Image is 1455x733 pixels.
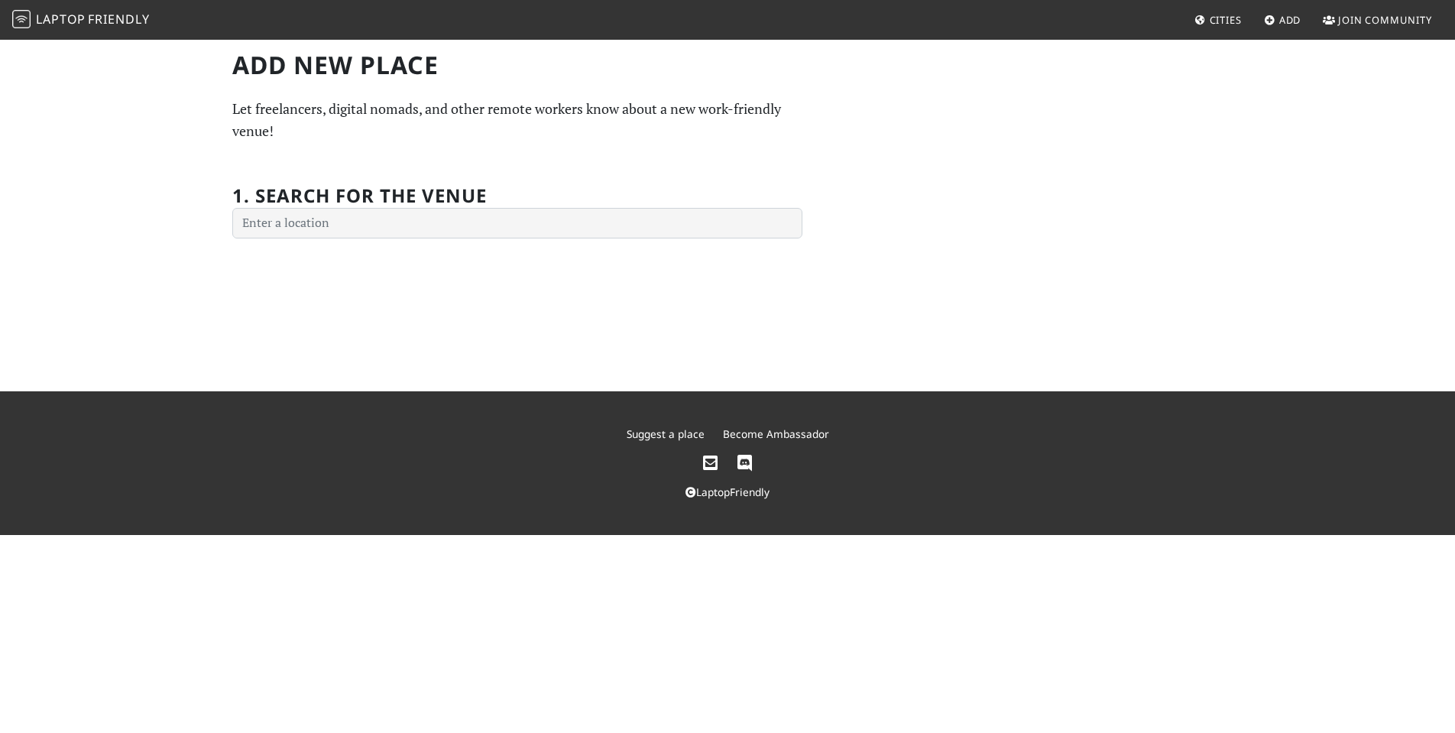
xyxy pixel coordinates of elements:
[232,185,487,207] h2: 1. Search for the venue
[36,11,86,28] span: Laptop
[1338,13,1432,27] span: Join Community
[685,485,770,499] a: LaptopFriendly
[12,10,31,28] img: LaptopFriendly
[627,427,705,441] a: Suggest a place
[723,427,829,441] a: Become Ambassador
[12,7,150,34] a: LaptopFriendly LaptopFriendly
[232,98,802,142] p: Let freelancers, digital nomads, and other remote workers know about a new work-friendly venue!
[1258,6,1308,34] a: Add
[1279,13,1301,27] span: Add
[1210,13,1242,27] span: Cities
[232,50,802,79] h1: Add new Place
[88,11,149,28] span: Friendly
[1188,6,1248,34] a: Cities
[232,208,802,238] input: Enter a location
[1317,6,1438,34] a: Join Community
